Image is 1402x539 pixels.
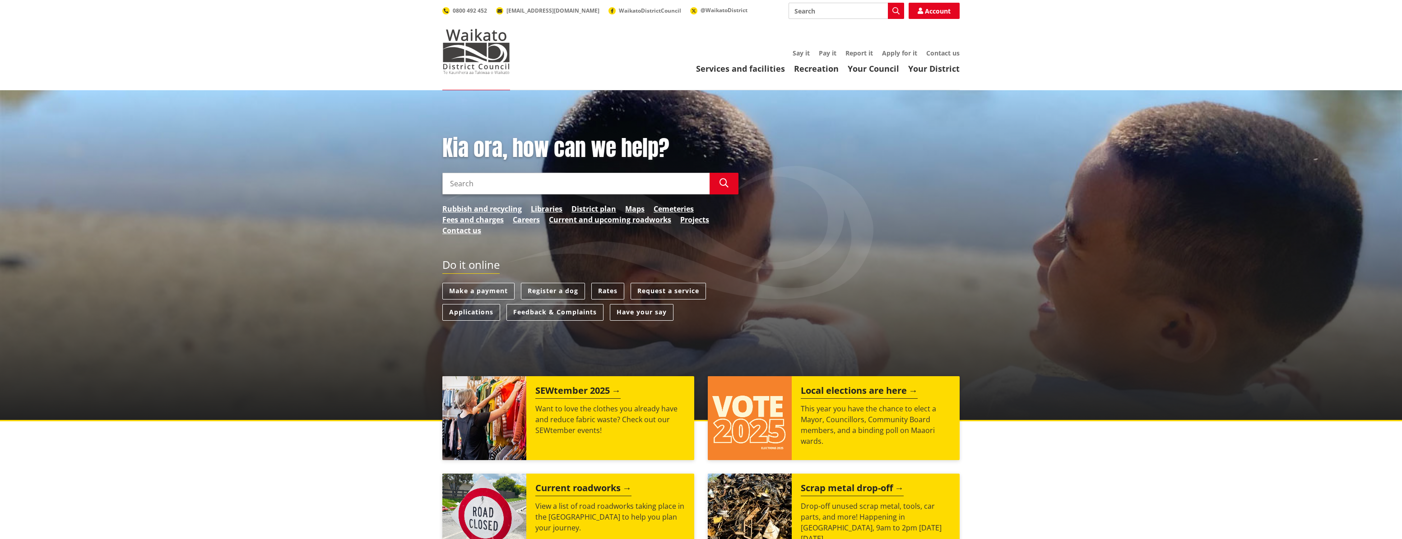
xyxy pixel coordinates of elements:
a: Say it [793,49,810,57]
a: [EMAIL_ADDRESS][DOMAIN_NAME] [496,7,599,14]
a: Register a dog [521,283,585,299]
input: Search input [789,3,904,19]
p: View a list of road roadworks taking place in the [GEOGRAPHIC_DATA] to help you plan your journey. [535,501,685,533]
a: Libraries [531,203,562,214]
h2: Do it online [442,258,500,274]
a: Apply for it [882,49,917,57]
a: Your District [908,63,960,74]
a: Cemeteries [654,203,694,214]
a: District plan [571,203,616,214]
a: Careers [513,214,540,225]
p: Want to love the clothes you already have and reduce fabric waste? Check out our SEWtember events! [535,403,685,436]
a: WaikatoDistrictCouncil [608,7,681,14]
a: Fees and charges [442,214,504,225]
a: Recreation [794,63,839,74]
img: SEWtember [442,376,526,460]
a: Your Council [848,63,899,74]
h2: Current roadworks [535,483,631,496]
a: Have your say [610,304,673,321]
h2: Local elections are here [801,385,918,399]
a: Projects [680,214,709,225]
a: Feedback & Complaints [506,304,604,321]
img: Vote 2025 [708,376,792,460]
a: Services and facilities [696,63,785,74]
a: Maps [625,203,645,214]
a: Contact us [442,225,481,236]
a: Request a service [631,283,706,299]
a: @WaikatoDistrict [690,6,747,14]
h1: Kia ora, how can we help? [442,135,738,161]
p: This year you have the chance to elect a Mayor, Councillors, Community Board members, and a bindi... [801,403,951,447]
a: Applications [442,304,500,321]
a: Rubbish and recycling [442,203,522,214]
a: SEWtember 2025 Want to love the clothes you already have and reduce fabric waste? Check out our S... [442,376,694,460]
a: Report it [845,49,873,57]
span: 0800 492 452 [453,7,487,14]
input: Search input [442,173,710,194]
a: 0800 492 452 [442,7,487,14]
img: Waikato District Council - Te Kaunihera aa Takiwaa o Waikato [442,29,510,74]
h2: Scrap metal drop-off [801,483,904,496]
a: Current and upcoming roadworks [549,214,671,225]
a: Account [909,3,960,19]
a: Rates [591,283,624,299]
span: WaikatoDistrictCouncil [619,7,681,14]
span: @WaikatoDistrict [701,6,747,14]
a: Local elections are here This year you have the chance to elect a Mayor, Councillors, Community B... [708,376,960,460]
a: Make a payment [442,283,515,299]
a: Contact us [926,49,960,57]
span: [EMAIL_ADDRESS][DOMAIN_NAME] [506,7,599,14]
h2: SEWtember 2025 [535,385,621,399]
a: Pay it [819,49,836,57]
